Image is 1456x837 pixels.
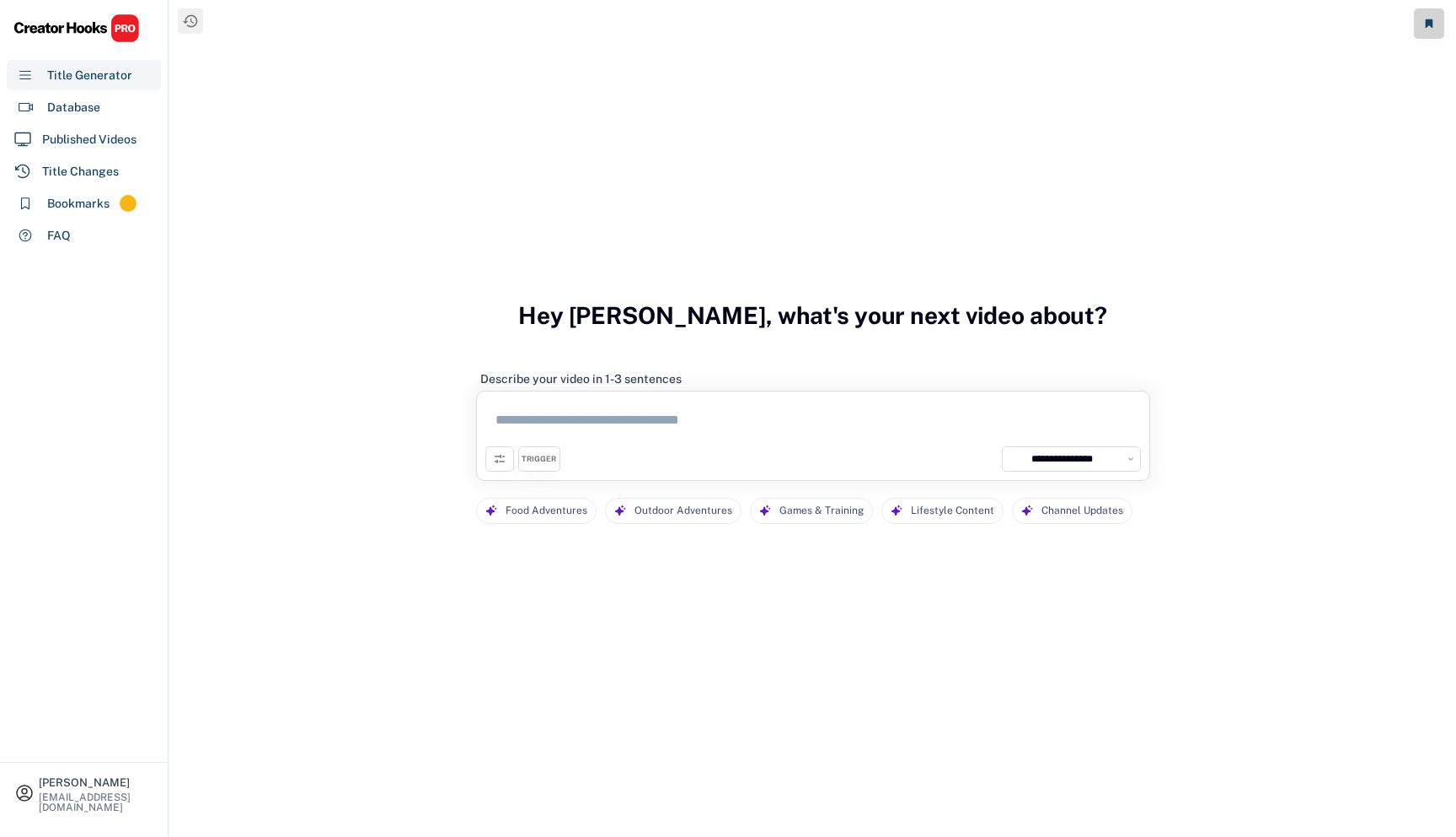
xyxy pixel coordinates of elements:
[47,99,100,116] div: Database
[13,13,140,43] img: CHPRO%20Logo.svg
[39,777,153,788] div: [PERSON_NAME]
[1007,451,1022,467] img: yH5BAEAAAAALAAAAAABAAEAAAIBRAA7
[1041,499,1123,523] div: Channel Updates
[47,195,110,213] div: Bookmarks
[518,283,1107,348] h3: Hey [PERSON_NAME], what's your next video about?
[480,371,682,386] div: Describe your video in 1-3 sentences
[47,67,132,84] div: Title Generator
[506,499,587,523] div: Food Adventures
[911,499,994,523] div: Lifestyle Content
[634,499,732,523] div: Outdoor Adventures
[39,792,153,813] div: [EMAIL_ADDRESS][DOMAIN_NAME]
[779,499,864,523] div: Games & Training
[42,163,119,181] div: Title Changes
[522,454,556,465] div: TRIGGER
[42,131,136,148] div: Published Videos
[47,227,71,245] div: FAQ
